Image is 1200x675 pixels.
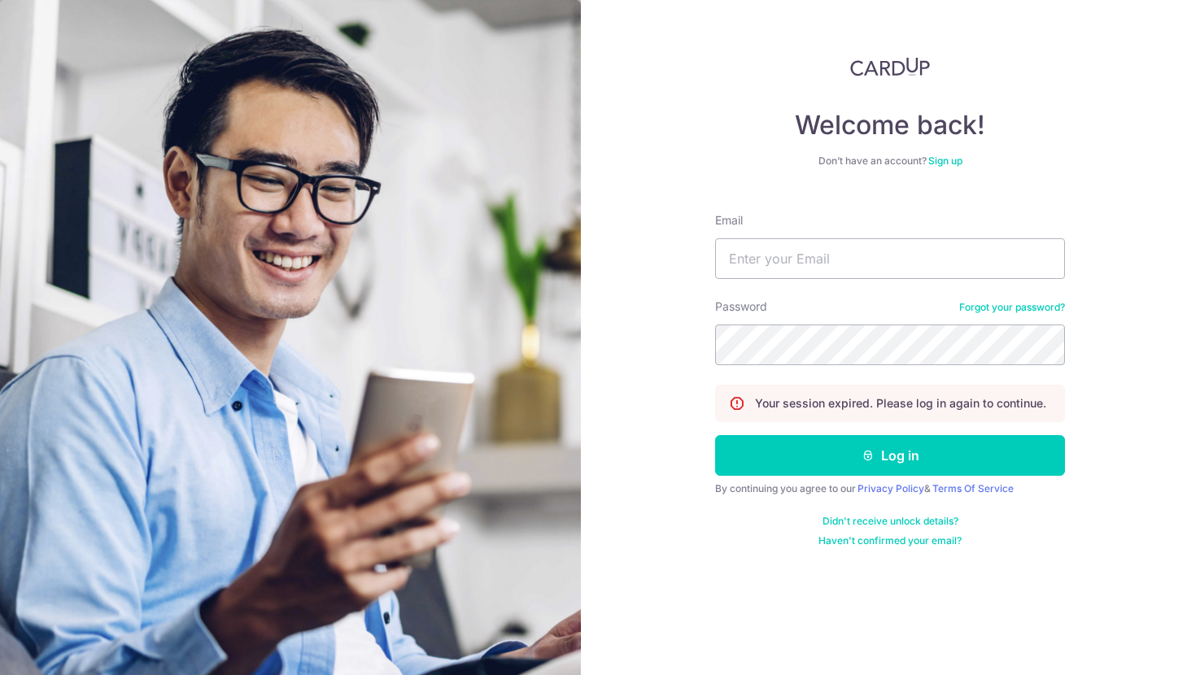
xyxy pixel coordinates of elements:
[715,435,1065,476] button: Log in
[715,212,743,229] label: Email
[715,109,1065,142] h4: Welcome back!
[857,482,924,494] a: Privacy Policy
[715,155,1065,168] div: Don’t have an account?
[932,482,1014,494] a: Terms Of Service
[818,534,962,547] a: Haven't confirmed your email?
[715,238,1065,279] input: Enter your Email
[850,57,930,76] img: CardUp Logo
[715,298,767,315] label: Password
[928,155,962,167] a: Sign up
[959,301,1065,314] a: Forgot your password?
[715,482,1065,495] div: By continuing you agree to our &
[755,395,1046,412] p: Your session expired. Please log in again to continue.
[823,515,958,528] a: Didn't receive unlock details?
